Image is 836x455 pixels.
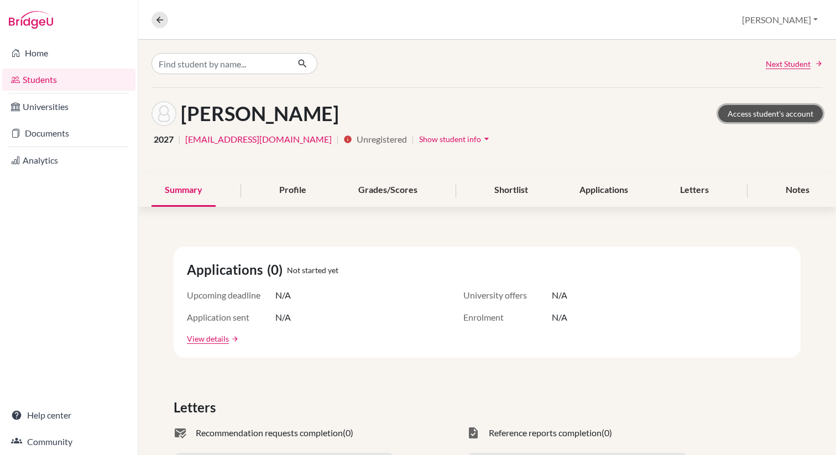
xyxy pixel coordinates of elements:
[467,426,480,440] span: task
[552,311,567,324] span: N/A
[766,58,811,70] span: Next Student
[463,289,552,302] span: University offers
[187,289,275,302] span: Upcoming deadline
[181,102,339,125] h1: [PERSON_NAME]
[343,135,352,144] i: info
[343,426,353,440] span: (0)
[174,426,187,440] span: mark_email_read
[345,174,431,207] div: Grades/Scores
[187,333,229,344] a: View details
[566,174,641,207] div: Applications
[287,264,338,276] span: Not started yet
[151,174,216,207] div: Summary
[2,69,135,91] a: Students
[2,149,135,171] a: Analytics
[267,260,287,280] span: (0)
[185,133,332,146] a: [EMAIL_ADDRESS][DOMAIN_NAME]
[2,431,135,453] a: Community
[552,289,567,302] span: N/A
[229,335,239,343] a: arrow_forward
[667,174,722,207] div: Letters
[357,133,407,146] span: Unregistered
[2,122,135,144] a: Documents
[481,133,492,144] i: arrow_drop_down
[2,42,135,64] a: Home
[266,174,320,207] div: Profile
[411,133,414,146] span: |
[766,58,823,70] a: Next Student
[602,426,612,440] span: (0)
[174,398,220,417] span: Letters
[151,53,289,74] input: Find student by name...
[481,174,541,207] div: Shortlist
[336,133,339,146] span: |
[187,260,267,280] span: Applications
[154,133,174,146] span: 2027
[178,133,181,146] span: |
[718,105,823,122] a: Access student's account
[275,289,291,302] span: N/A
[419,134,481,144] span: Show student info
[275,311,291,324] span: N/A
[419,130,493,148] button: Show student infoarrow_drop_down
[187,311,275,324] span: Application sent
[772,174,823,207] div: Notes
[9,11,53,29] img: Bridge-U
[489,426,602,440] span: Reference reports completion
[151,101,176,126] img: Jose Bathan's avatar
[463,311,552,324] span: Enrolment
[2,404,135,426] a: Help center
[196,426,343,440] span: Recommendation requests completion
[737,9,823,30] button: [PERSON_NAME]
[2,96,135,118] a: Universities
